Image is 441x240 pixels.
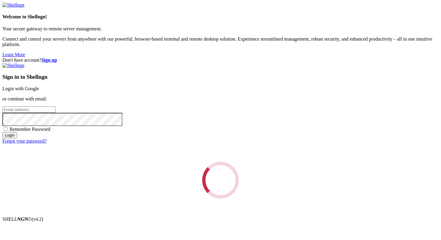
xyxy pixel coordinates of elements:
[2,74,439,80] h3: Sign in to Shellngn
[2,2,24,8] img: Shellngn
[201,160,241,200] div: Loading...
[10,127,50,132] span: Remember Password
[2,14,439,20] h4: Welcome to Shellngn!
[32,217,43,222] span: 4.2.0
[2,86,39,91] a: Login with Google
[2,57,439,63] div: Don't have account?
[2,36,439,47] p: Connect and control your servers from anywhere with our powerful, browser-based terminal and remo...
[2,52,25,57] a: Learn More
[2,138,46,143] a: Forgot your password?
[41,57,57,63] a: Sign up
[2,106,55,113] input: Email address
[17,217,28,222] b: NGN
[2,132,17,138] input: Login
[2,96,439,102] p: or continue with email:
[2,26,439,32] p: Your secure gateway to remote server management.
[4,127,7,131] input: Remember Password
[2,217,43,222] span: SHELL ©
[2,63,24,68] img: Shellngn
